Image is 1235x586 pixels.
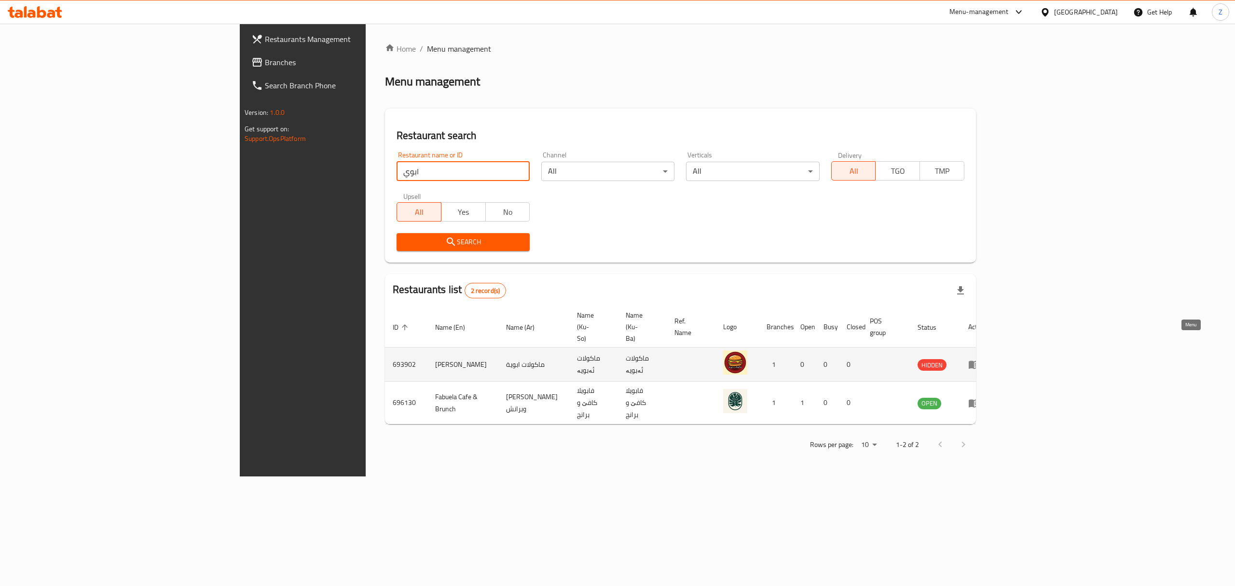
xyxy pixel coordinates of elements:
button: TMP [919,161,964,181]
div: All [686,162,819,181]
label: Delivery [838,152,862,158]
h2: Restaurants list [393,282,506,298]
div: Rows per page: [857,438,880,452]
span: Menu management [427,43,491,55]
th: Logo [715,307,759,348]
td: [PERSON_NAME] [427,348,498,382]
button: Yes [441,202,486,222]
span: OPEN [918,398,941,409]
div: [GEOGRAPHIC_DATA] [1054,7,1118,17]
span: Name (Ku-So) [577,309,606,344]
td: Fabuela Cafe & Brunch [427,382,498,424]
span: ID [393,321,411,333]
span: Version: [245,106,268,119]
td: 0 [839,382,862,424]
span: All [836,164,872,178]
td: ماكولات ابوية [498,348,569,382]
th: Busy [816,307,839,348]
td: فابویلا كافێ و برانچ [569,382,618,424]
a: Restaurants Management [244,28,446,51]
table: enhanced table [385,307,994,424]
span: Z [1219,7,1222,17]
div: Menu-management [949,6,1009,18]
span: Yes [445,205,482,219]
td: 0 [816,348,839,382]
a: Branches [244,51,446,74]
span: 2 record(s) [465,286,506,295]
a: Support.OpsPlatform [245,132,306,145]
div: Menu [968,397,986,409]
label: Upsell [403,193,421,199]
span: All [401,205,438,219]
span: 1.0.0 [270,106,285,119]
th: Branches [759,307,793,348]
a: Search Branch Phone [244,74,446,97]
div: Total records count [465,283,507,298]
th: Action [961,307,994,348]
span: Status [918,321,949,333]
span: Get support on: [245,123,289,135]
td: 0 [839,348,862,382]
td: [PERSON_NAME] وبرانش [498,382,569,424]
span: TMP [924,164,961,178]
td: 0 [816,382,839,424]
span: TGO [879,164,916,178]
span: No [490,205,526,219]
td: 1 [759,348,793,382]
td: ماکولات ئەبویە [618,348,667,382]
td: 0 [793,348,816,382]
span: Restaurants Management [265,33,439,45]
span: HIDDEN [918,360,947,371]
span: Branches [265,56,439,68]
span: Name (Ku-Ba) [626,309,655,344]
input: Search for restaurant name or ID.. [397,162,530,181]
div: All [541,162,674,181]
button: TGO [875,161,920,181]
button: Search [397,233,530,251]
button: No [485,202,530,222]
span: Search Branch Phone [265,80,439,91]
p: 1-2 of 2 [896,439,919,451]
span: Search [404,236,522,248]
h2: Restaurant search [397,128,964,143]
th: Open [793,307,816,348]
th: Closed [839,307,862,348]
span: Ref. Name [674,315,704,338]
span: Name (En) [435,321,478,333]
td: 1 [759,382,793,424]
span: POS group [870,315,898,338]
td: فابویلا كافێ و برانچ [618,382,667,424]
p: Rows per page: [810,439,853,451]
button: All [831,161,876,181]
td: ماکولات ئەبویە [569,348,618,382]
span: Name (Ar) [506,321,547,333]
img: Fabuela Cafe & Brunch [723,389,747,413]
button: All [397,202,441,222]
img: Makoulat Aboya [723,350,747,375]
nav: breadcrumb [385,43,976,55]
td: 1 [793,382,816,424]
